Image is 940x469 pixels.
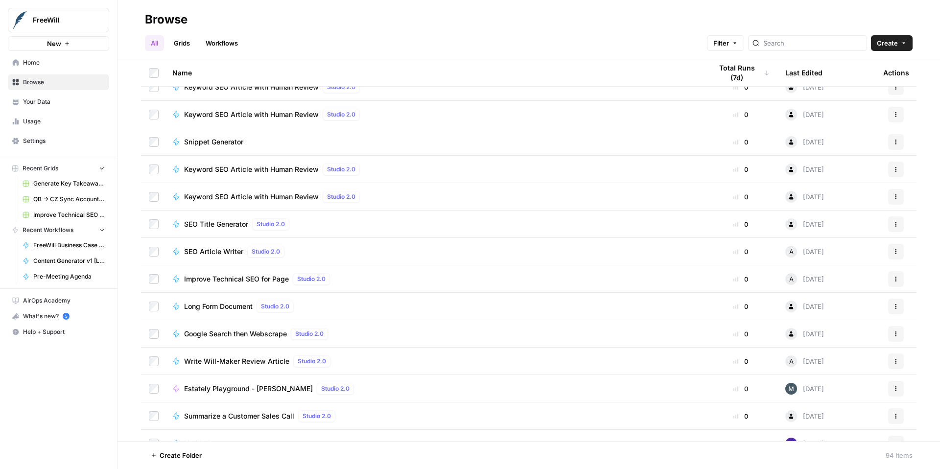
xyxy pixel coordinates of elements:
span: Studio 2.0 [261,302,289,311]
a: Grids [168,35,196,51]
a: Browse [8,74,109,90]
a: Keyword SEO Article with Human ReviewStudio 2.0 [172,81,696,93]
span: Your Data [23,97,105,106]
a: Pre-Meeting Agenda [18,269,109,284]
div: [DATE] [785,218,824,230]
button: What's new? 5 [8,308,109,324]
div: Total Runs (7d) [712,59,770,86]
a: Generate Key Takeaways from Webinar Transcripts [18,176,109,191]
div: [DATE] [785,81,824,93]
div: [DATE] [785,383,824,395]
a: Keyword SEO Article with Human ReviewStudio 2.0 [172,191,696,203]
div: 0 [712,164,770,174]
button: Create Folder [145,447,208,463]
div: 0 [712,192,770,202]
span: Studio 2.0 [298,357,326,366]
span: Studio 2.0 [252,247,280,256]
span: Studio 2.0 [327,110,355,119]
span: Studio 2.0 [303,412,331,421]
span: Studio 2.0 [321,384,350,393]
input: Search [763,38,863,48]
span: Settings [23,137,105,145]
div: What's new? [8,309,109,324]
div: [DATE] [785,164,824,175]
a: Keyword SEO Article with Human ReviewStudio 2.0 [172,109,696,120]
span: Help + Support [23,328,105,336]
span: Snippet Generator [184,137,243,147]
span: Filter [713,38,729,48]
div: 0 [712,329,770,339]
a: SEO Title GeneratorStudio 2.0 [172,218,696,230]
span: Usage [23,117,105,126]
span: New [47,39,61,48]
a: All [145,35,164,51]
span: Studio 2.0 [327,192,355,201]
a: Improve Technical SEO for Page [18,207,109,223]
span: Create [877,38,898,48]
span: SEO Article Writer [184,247,243,257]
a: AirOps Academy [8,293,109,308]
span: Google Search then Webscrape [184,329,287,339]
div: [DATE] [785,191,824,203]
a: Snippet Generator [172,137,696,147]
span: Home [23,58,105,67]
span: Pre-Meeting Agenda [33,272,105,281]
span: FreeWill Business Case Generator v2 [33,241,105,250]
a: Untitled [172,439,696,448]
div: [DATE] [785,109,824,120]
span: Create Folder [160,450,202,460]
span: A [789,247,794,257]
a: Write Will-Maker Review ArticleStudio 2.0 [172,355,696,367]
button: New [8,36,109,51]
span: Write Will-Maker Review Article [184,356,289,366]
div: [DATE] [785,273,824,285]
span: Browse [23,78,105,87]
span: Studio 2.0 [327,83,355,92]
span: QB -> CZ Sync Account Matching [33,195,105,204]
span: SEO Title Generator [184,219,248,229]
a: Usage [8,114,109,129]
span: Studio 2.0 [295,329,324,338]
div: Browse [145,12,188,27]
div: Last Edited [785,59,822,86]
span: A [789,274,794,284]
a: Workflows [200,35,244,51]
span: Recent Workflows [23,226,73,234]
img: FreeWill Logo [11,11,29,29]
button: Filter [707,35,744,51]
div: [DATE] [785,355,824,367]
div: 0 [712,82,770,92]
button: Help + Support [8,324,109,340]
button: Create [871,35,913,51]
div: 0 [712,439,770,448]
div: [DATE] [785,410,824,422]
span: Improve Technical SEO for Page [33,211,105,219]
span: Summarize a Customer Sales Call [184,411,294,421]
span: Generate Key Takeaways from Webinar Transcripts [33,179,105,188]
a: Your Data [8,94,109,110]
a: Improve Technical SEO for PageStudio 2.0 [172,273,696,285]
div: Actions [883,59,909,86]
div: 0 [712,274,770,284]
div: 0 [712,110,770,119]
img: m3qvh7q8nj5ub4428cfxnt40o173 [785,438,797,449]
span: Studio 2.0 [257,220,285,229]
span: Untitled [184,439,210,448]
div: 0 [712,247,770,257]
a: Content Generator v1 [LIVE] [18,253,109,269]
div: [DATE] [785,328,824,340]
a: FreeWill Business Case Generator v2 [18,237,109,253]
button: Recent Grids [8,161,109,176]
span: A [789,356,794,366]
span: Long Form Document [184,302,253,311]
img: ipg0ao6nyx3a7xfcvuno8dp4680l [785,383,797,395]
a: QB -> CZ Sync Account Matching [18,191,109,207]
span: FreeWill [33,15,92,25]
span: Keyword SEO Article with Human Review [184,164,319,174]
div: [DATE] [785,301,824,312]
div: [DATE] [785,136,824,148]
a: Google Search then WebscrapeStudio 2.0 [172,328,696,340]
a: Summarize a Customer Sales CallStudio 2.0 [172,410,696,422]
span: Content Generator v1 [LIVE] [33,257,105,265]
span: Recent Grids [23,164,58,173]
